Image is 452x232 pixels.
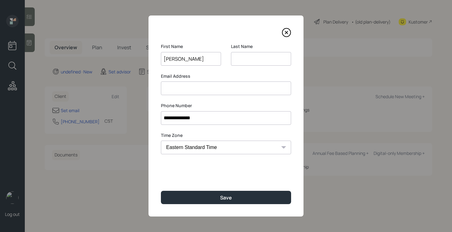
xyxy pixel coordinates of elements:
label: First Name [161,43,221,50]
label: Phone Number [161,103,291,109]
label: Time Zone [161,132,291,138]
div: Save [220,194,232,201]
button: Save [161,191,291,204]
label: Last Name [231,43,291,50]
label: Email Address [161,73,291,79]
